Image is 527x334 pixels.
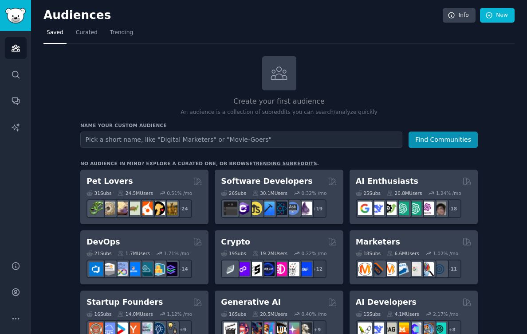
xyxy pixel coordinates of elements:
img: ArtificalIntelligence [433,202,446,215]
img: aws_cdk [151,262,165,276]
img: AskMarketing [383,262,397,276]
div: No audience in mind? Explore a curated one, or browse . [80,160,319,167]
img: reactnative [273,202,287,215]
h2: Pet Lovers [87,176,133,187]
div: 0.32 % /mo [302,190,327,196]
h2: Audiences [43,8,443,23]
div: 2.17 % /mo [433,311,458,317]
img: GummySearch logo [5,8,26,23]
div: 16 Sub s [221,311,246,317]
span: Curated [76,29,98,37]
a: Trending [107,26,136,44]
div: + 14 [173,260,192,278]
img: DevOpsLinks [126,262,140,276]
img: turtle [126,202,140,215]
h2: AI Enthusiasts [356,176,418,187]
img: herpetology [89,202,103,215]
img: software [224,202,237,215]
img: PetAdvice [151,202,165,215]
a: New [480,8,515,23]
div: 19 Sub s [221,250,246,256]
img: AskComputerScience [286,202,299,215]
img: OnlineMarketing [433,262,446,276]
img: learnjavascript [248,202,262,215]
img: dogbreed [164,202,177,215]
div: 30.1M Users [252,190,287,196]
a: Info [443,8,476,23]
div: 19.2M Users [252,250,287,256]
a: Saved [43,26,67,44]
div: 18 Sub s [356,250,381,256]
img: ethstaker [248,262,262,276]
img: chatgpt_prompts_ [408,202,421,215]
div: 26 Sub s [221,190,246,196]
h3: Name your custom audience [80,122,478,128]
div: 6.6M Users [387,250,419,256]
div: 0.51 % /mo [167,190,192,196]
img: AItoolsCatalog [383,202,397,215]
div: 0.22 % /mo [302,250,327,256]
img: GoogleGeminiAI [358,202,372,215]
input: Pick a short name, like "Digital Marketers" or "Movie-Goers" [80,132,402,148]
div: 21 Sub s [87,250,111,256]
div: 4.1M Users [387,311,419,317]
button: Find Communities [409,132,478,148]
img: AWS_Certified_Experts [102,262,115,276]
a: Curated [73,26,101,44]
img: CryptoNews [286,262,299,276]
div: 15 Sub s [356,311,381,317]
img: elixir [298,202,312,215]
div: 1.24 % /mo [436,190,461,196]
img: MarketingResearch [420,262,434,276]
img: iOSProgramming [261,202,275,215]
img: platformengineering [139,262,153,276]
img: ethfinance [224,262,237,276]
h2: Generative AI [221,297,281,308]
div: 24.5M Users [118,190,153,196]
img: OpenAIDev [420,202,434,215]
div: + 18 [443,199,461,218]
div: 20.5M Users [252,311,287,317]
img: defi_ [298,262,312,276]
h2: Startup Founders [87,297,163,308]
img: ballpython [102,202,115,215]
a: trending subreddits [252,161,317,166]
img: DeepSeek [370,202,384,215]
img: googleads [408,262,421,276]
h2: Marketers [356,237,400,248]
div: + 11 [443,260,461,278]
img: 0xPolygon [236,262,250,276]
img: web3 [261,262,275,276]
img: content_marketing [358,262,372,276]
span: Saved [47,29,63,37]
div: 20.8M Users [387,190,422,196]
img: chatgpt_promptDesign [395,202,409,215]
div: + 12 [308,260,326,278]
div: + 19 [308,199,326,218]
div: 1.71 % /mo [164,250,189,256]
p: An audience is a collection of subreddits you can search/analyze quickly [80,109,478,117]
img: cockatiel [139,202,153,215]
img: PlatformEngineers [164,262,177,276]
h2: Software Developers [221,176,312,187]
span: Trending [110,29,133,37]
h2: AI Developers [356,297,417,308]
img: Docker_DevOps [114,262,128,276]
h2: DevOps [87,237,120,248]
div: 1.12 % /mo [167,311,192,317]
div: 14.0M Users [118,311,153,317]
img: defiblockchain [273,262,287,276]
h2: Create your first audience [80,96,478,107]
img: bigseo [370,262,384,276]
h2: Crypto [221,237,250,248]
div: 1.7M Users [118,250,150,256]
div: 16 Sub s [87,311,111,317]
div: + 24 [173,199,192,218]
div: 31 Sub s [87,190,111,196]
div: 1.02 % /mo [433,250,458,256]
img: Emailmarketing [395,262,409,276]
div: 0.40 % /mo [302,311,327,317]
img: azuredevops [89,262,103,276]
div: 25 Sub s [356,190,381,196]
img: csharp [236,202,250,215]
